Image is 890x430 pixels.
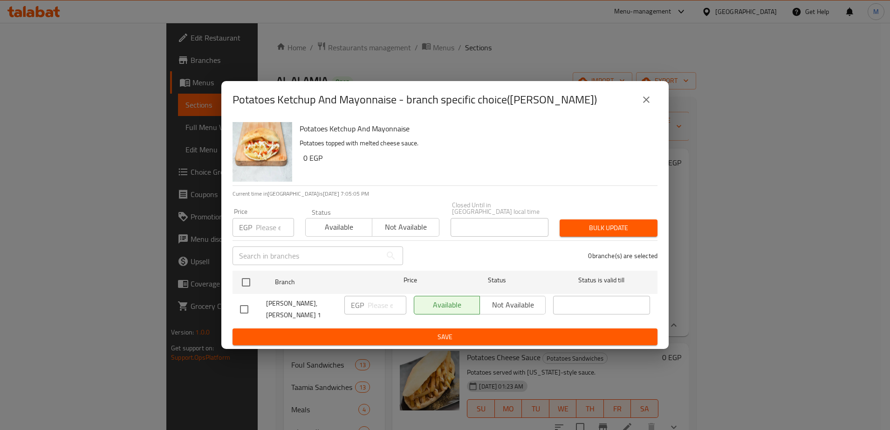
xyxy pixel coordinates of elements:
[560,219,657,237] button: Bulk update
[309,220,369,234] span: Available
[239,222,252,233] p: EGP
[351,300,364,311] p: EGP
[300,122,650,135] h6: Potatoes Ketchup And Mayonnaise
[256,218,294,237] input: Please enter price
[372,218,439,237] button: Not available
[275,276,372,288] span: Branch
[368,296,406,314] input: Please enter price
[567,222,650,234] span: Bulk update
[305,218,372,237] button: Available
[240,331,650,343] span: Save
[379,274,441,286] span: Price
[303,151,650,164] h6: 0 EGP
[300,137,650,149] p: Potatoes topped with melted cheese sauce.
[233,122,292,182] img: Potatoes Ketchup And Mayonnaise
[266,298,337,321] span: [PERSON_NAME], [PERSON_NAME] 1
[233,190,657,198] p: Current time in [GEOGRAPHIC_DATA] is [DATE] 7:05:05 PM
[233,328,657,346] button: Save
[233,246,382,265] input: Search in branches
[233,92,597,107] h2: Potatoes Ketchup And Mayonnaise - branch specific choice([PERSON_NAME])
[635,89,657,111] button: close
[449,274,546,286] span: Status
[553,274,650,286] span: Status is valid till
[376,220,435,234] span: Not available
[588,251,657,260] p: 0 branche(s) are selected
